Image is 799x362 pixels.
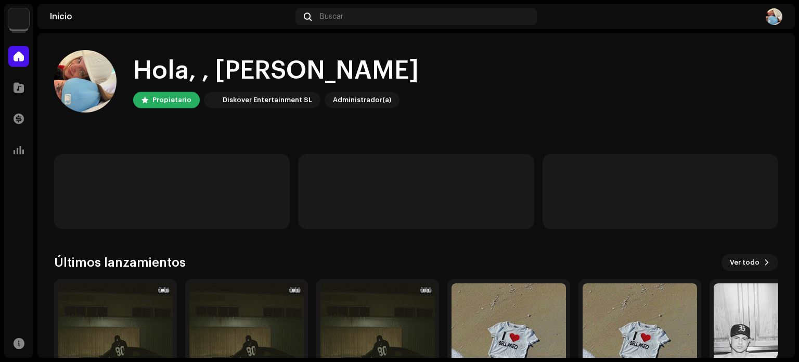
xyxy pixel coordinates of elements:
span: Buscar [320,13,343,21]
img: fc1de37b-4407-4b5f-90e1-273b4e421a3a [54,50,117,113]
button: Ver todo [721,254,778,271]
div: Propietario [152,94,191,106]
div: Diskover Entertainment SL [223,94,312,106]
img: 297a105e-aa6c-4183-9ff4-27133c00f2e2 [206,94,218,106]
div: Administrador(a) [333,94,391,106]
img: fc1de37b-4407-4b5f-90e1-273b4e421a3a [766,8,782,25]
div: Hola, , [PERSON_NAME] [133,54,419,88]
img: 297a105e-aa6c-4183-9ff4-27133c00f2e2 [8,8,29,29]
div: Inicio [50,13,291,21]
span: Ver todo [730,252,759,273]
h3: Últimos lanzamientos [54,254,186,271]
